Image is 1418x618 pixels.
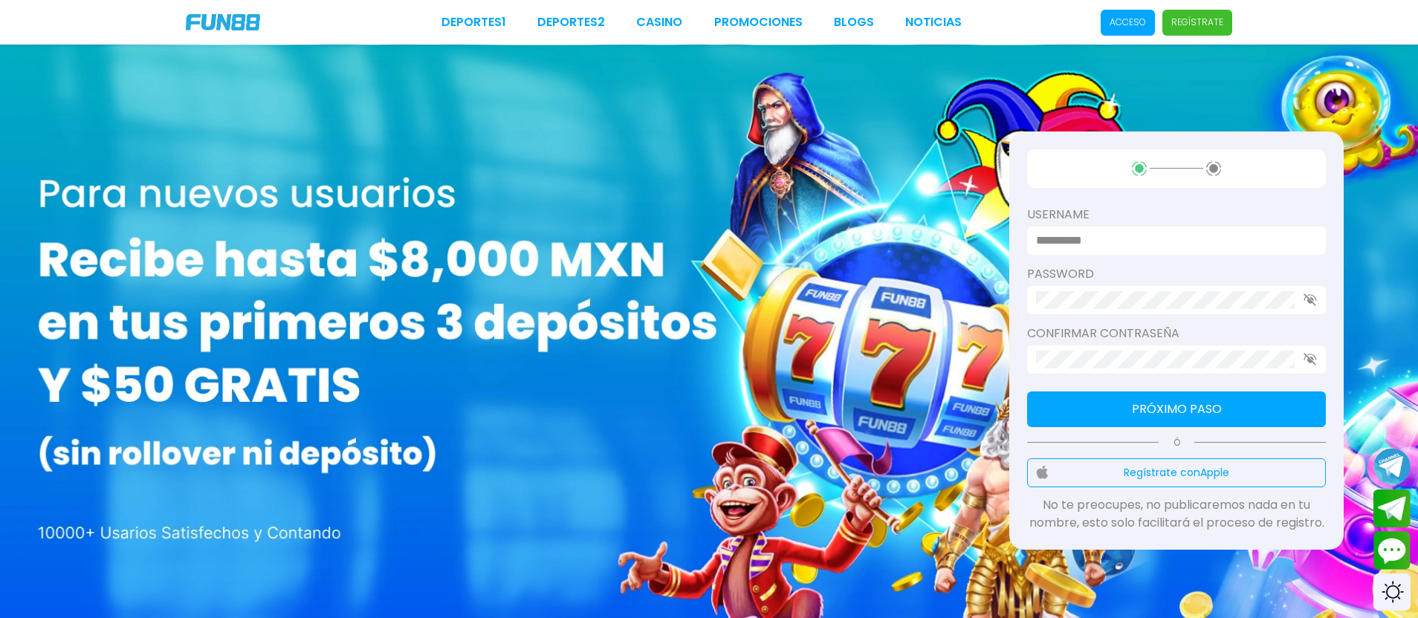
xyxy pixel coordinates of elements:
p: Regístrate [1171,16,1223,29]
label: username [1027,206,1326,224]
div: Switch theme [1373,573,1411,611]
button: Contact customer service [1373,531,1411,570]
label: Confirmar contraseña [1027,325,1326,342]
a: Promociones [714,13,803,31]
label: password [1027,265,1326,283]
button: Join telegram [1373,489,1411,528]
p: Acceso [1110,16,1146,29]
a: NOTICIAS [905,13,962,31]
button: Join telegram channel [1373,447,1411,486]
img: Company Logo [186,14,260,30]
a: Deportes1 [441,13,506,31]
a: BLOGS [834,13,874,31]
p: Ó [1027,436,1326,449]
button: Regístrate conApple [1027,458,1326,487]
button: Próximo paso [1027,391,1326,427]
a: Deportes2 [537,13,605,31]
a: CASINO [636,13,682,31]
p: No te preocupes, no publicaremos nada en tu nombre, esto solo facilitará el proceso de registro. [1027,496,1326,532]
